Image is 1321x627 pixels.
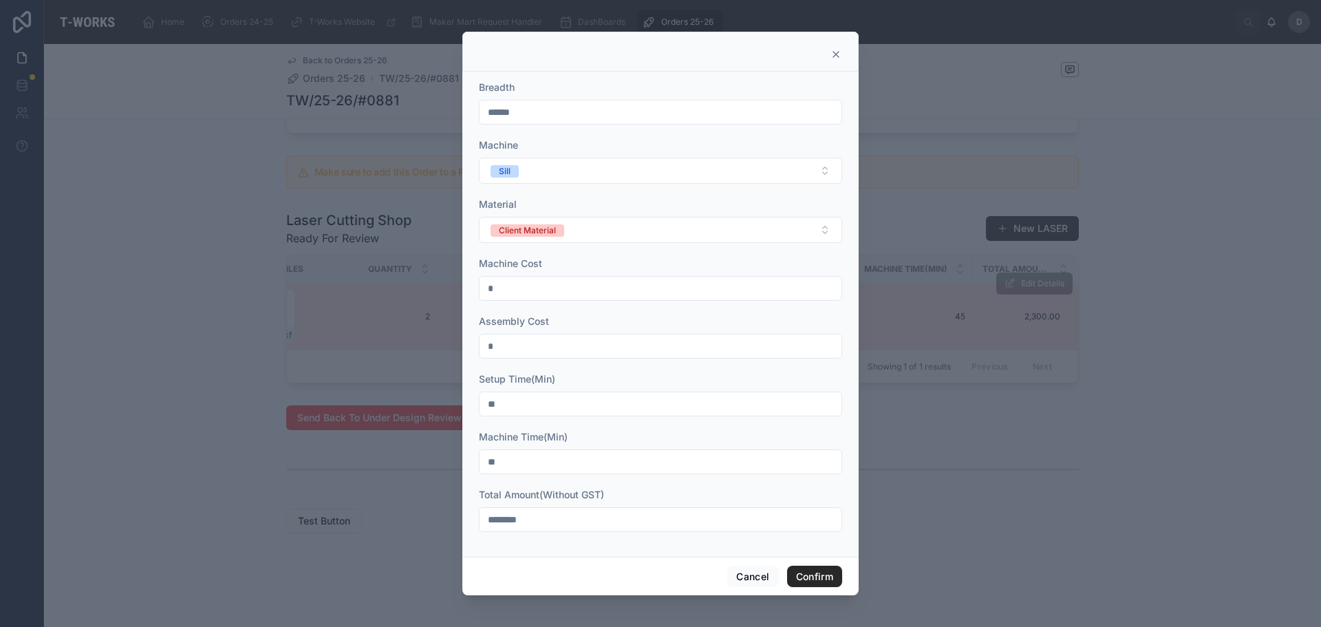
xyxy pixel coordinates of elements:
[727,566,778,588] button: Cancel
[479,489,604,500] span: Total Amount(Without GST)
[499,224,556,237] div: Client Material
[479,81,515,93] span: Breadth
[479,431,568,443] span: Machine Time(Min)
[479,257,542,269] span: Machine Cost
[479,315,549,327] span: Assembly Cost
[479,158,842,184] button: Select Button
[479,373,555,385] span: Setup Time(Min)
[479,139,518,151] span: Machine
[499,165,511,178] div: Sill
[479,217,842,243] button: Select Button
[787,566,842,588] button: Confirm
[479,198,517,210] span: Material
